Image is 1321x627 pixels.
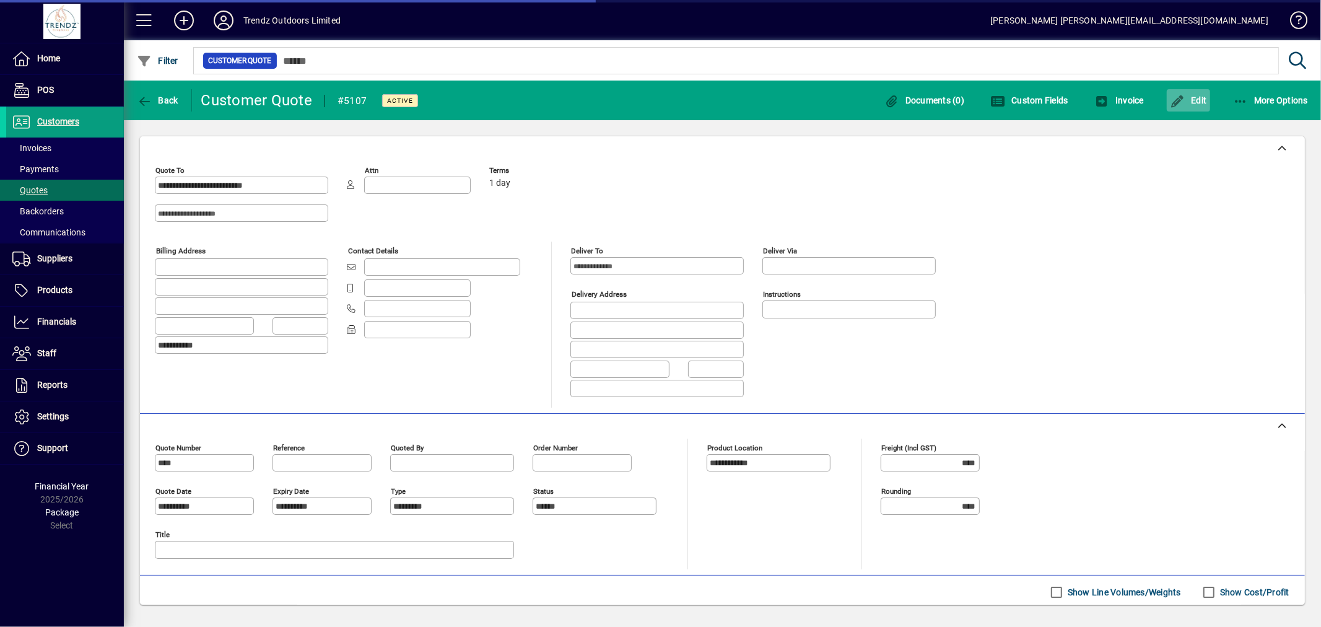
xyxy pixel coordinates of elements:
[45,507,79,517] span: Package
[6,138,124,159] a: Invoices
[365,166,378,175] mat-label: Attn
[37,411,69,421] span: Settings
[881,89,967,112] button: Documents (0)
[155,443,201,452] mat-label: Quote number
[881,486,911,495] mat-label: Rounding
[1281,2,1306,43] a: Knowledge Base
[1091,89,1147,112] button: Invoice
[1230,89,1312,112] button: More Options
[37,348,56,358] span: Staff
[6,180,124,201] a: Quotes
[37,285,72,295] span: Products
[1233,95,1309,105] span: More Options
[155,166,185,175] mat-label: Quote To
[204,9,243,32] button: Profile
[338,91,367,111] div: #5107
[124,89,192,112] app-page-header-button: Back
[12,206,64,216] span: Backorders
[990,95,1068,105] span: Custom Fields
[155,486,191,495] mat-label: Quote date
[6,243,124,274] a: Suppliers
[489,178,510,188] span: 1 day
[12,143,51,153] span: Invoices
[137,56,178,66] span: Filter
[763,290,801,299] mat-label: Instructions
[881,443,936,452] mat-label: Freight (incl GST)
[391,443,424,452] mat-label: Quoted by
[37,116,79,126] span: Customers
[1170,95,1207,105] span: Edit
[134,50,181,72] button: Filter
[37,380,68,390] span: Reports
[164,9,204,32] button: Add
[391,486,406,495] mat-label: Type
[6,433,124,464] a: Support
[134,89,181,112] button: Back
[12,164,59,174] span: Payments
[1167,89,1210,112] button: Edit
[6,275,124,306] a: Products
[208,55,272,67] span: Customer Quote
[987,89,1071,112] button: Custom Fields
[6,307,124,338] a: Financials
[273,443,305,452] mat-label: Reference
[707,443,762,452] mat-label: Product location
[763,247,797,255] mat-label: Deliver via
[533,443,578,452] mat-label: Order number
[37,253,72,263] span: Suppliers
[243,11,341,30] div: Trendz Outdoors Limited
[489,167,564,175] span: Terms
[12,185,48,195] span: Quotes
[1065,586,1181,598] label: Show Line Volumes/Weights
[35,481,89,491] span: Financial Year
[37,85,54,95] span: POS
[387,97,413,105] span: Active
[571,247,603,255] mat-label: Deliver To
[990,11,1268,30] div: [PERSON_NAME] [PERSON_NAME][EMAIL_ADDRESS][DOMAIN_NAME]
[37,317,76,327] span: Financials
[6,159,124,180] a: Payments
[6,75,124,106] a: POS
[533,486,554,495] mat-label: Status
[1218,586,1289,598] label: Show Cost/Profit
[12,227,85,237] span: Communications
[6,401,124,432] a: Settings
[6,201,124,222] a: Backorders
[6,370,124,401] a: Reports
[884,95,964,105] span: Documents (0)
[6,222,124,243] a: Communications
[37,443,68,453] span: Support
[1094,95,1144,105] span: Invoice
[201,90,313,110] div: Customer Quote
[273,486,309,495] mat-label: Expiry date
[6,43,124,74] a: Home
[37,53,60,63] span: Home
[155,530,170,538] mat-label: Title
[6,338,124,369] a: Staff
[137,95,178,105] span: Back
